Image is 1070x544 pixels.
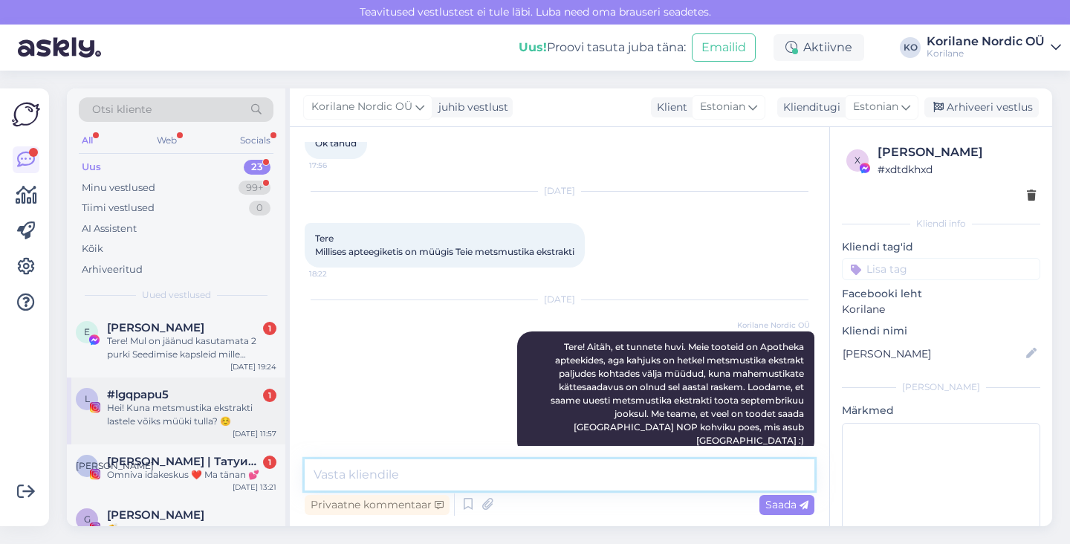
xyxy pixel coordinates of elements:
[774,34,864,61] div: Aktiivne
[305,293,814,306] div: [DATE]
[92,102,152,117] span: Otsi kliente
[927,48,1045,59] div: Korilane
[843,346,1023,362] input: Lisa nimi
[237,131,273,150] div: Socials
[82,181,155,195] div: Minu vestlused
[239,181,270,195] div: 99+
[551,341,806,446] span: Tere! Aitäh, et tunnete huvi. Meie tooteid on Apotheka apteekides, aga kahjuks on hetkel metsmust...
[842,286,1040,302] p: Facebooki leht
[244,160,270,175] div: 23
[12,100,40,129] img: Askly Logo
[842,302,1040,317] p: Korilane
[842,217,1040,230] div: Kliendi info
[309,268,365,279] span: 18:22
[263,389,276,402] div: 1
[85,393,90,404] span: l
[842,403,1040,418] p: Märkmed
[107,455,262,468] span: АЛИНА | Татуированная мама, специалист по анализу рисунка
[84,514,91,525] span: G
[82,221,137,236] div: AI Assistent
[82,201,155,216] div: Tiimi vestlused
[853,99,898,115] span: Estonian
[777,100,840,115] div: Klienditugi
[76,460,154,471] span: [PERSON_NAME]
[305,495,450,515] div: Privaatne kommentaar
[107,522,276,535] div: 👏
[84,326,90,337] span: E
[924,97,1039,117] div: Arhiveeri vestlus
[927,36,1045,48] div: Korilane Nordic OÜ
[82,262,143,277] div: Arhiveeritud
[878,143,1036,161] div: [PERSON_NAME]
[692,33,756,62] button: Emailid
[107,321,204,334] span: Elle Klein
[107,401,276,428] div: Hei! Kuna metsmustika ekstrakti lastele võiks müüki tulla? ☺️
[519,40,547,54] b: Uus!
[842,381,1040,394] div: [PERSON_NAME]
[700,99,745,115] span: Estonian
[519,39,686,56] div: Proovi tasuta juba täna:
[233,482,276,493] div: [DATE] 13:21
[107,468,276,482] div: Omniva idakeskus ❤️ Ma tänan 💕
[878,161,1036,178] div: # xdtdkhxd
[309,160,365,171] span: 17:56
[432,100,508,115] div: juhib vestlust
[842,239,1040,255] p: Kliendi tag'id
[651,100,687,115] div: Klient
[263,322,276,335] div: 1
[311,99,412,115] span: Korilane Nordic OÜ
[842,258,1040,280] input: Lisa tag
[305,184,814,198] div: [DATE]
[107,508,204,522] span: Gertu T
[927,36,1061,59] a: Korilane Nordic OÜKorilane
[107,334,276,361] div: Tere! Mul on jäänud kasutamata 2 purki Seedimise kapsleid mille lõpptähtaeg oli [DATE]. Kas neid ...
[315,233,574,257] span: Tere Millises apteegiketis on müügis Teie metsmustika ekstrakti
[79,131,96,150] div: All
[842,323,1040,339] p: Kliendi nimi
[855,155,860,166] span: x
[765,498,808,511] span: Saada
[315,137,357,149] span: Ok tänud
[82,160,101,175] div: Uus
[107,388,169,401] span: #lgqpapu5
[142,288,211,302] span: Uued vestlused
[900,37,921,58] div: KO
[263,456,276,469] div: 1
[82,242,103,256] div: Kõik
[233,428,276,439] div: [DATE] 11:57
[737,320,810,331] span: Korilane Nordic OÜ
[249,201,270,216] div: 0
[230,361,276,372] div: [DATE] 19:24
[154,131,180,150] div: Web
